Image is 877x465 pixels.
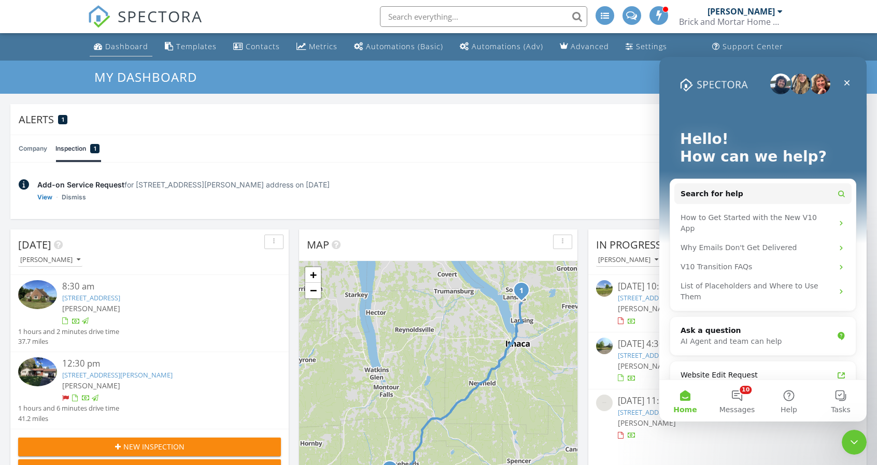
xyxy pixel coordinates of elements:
a: 8:30 am [STREET_ADDRESS] [PERSON_NAME] 1 hours and 2 minutes drive time 37.7 miles [18,280,281,346]
a: Templates [161,37,221,56]
div: [PERSON_NAME] [20,256,80,264]
span: New Inspection [123,441,185,452]
div: for [STREET_ADDRESS][PERSON_NAME] address on [DATE] [37,179,827,190]
div: Dashboard [105,41,148,51]
a: Contacts [229,37,284,56]
div: [PERSON_NAME] [708,6,775,17]
span: 1 [94,143,96,154]
span: [PERSON_NAME] [62,303,120,313]
input: Search everything... [380,6,587,27]
button: [PERSON_NAME] [18,253,82,267]
a: Company [19,135,47,162]
a: [DATE] 11:30 am [STREET_ADDRESS][PERSON_NAME] [PERSON_NAME] [596,395,859,441]
span: SPECTORA [118,5,203,27]
div: Support Center [723,41,783,51]
a: [STREET_ADDRESS] [62,293,120,302]
span: [DATE] [18,238,51,252]
i: 1 [519,287,524,295]
span: [PERSON_NAME] [618,418,676,428]
a: [STREET_ADDRESS][PERSON_NAME] [618,408,728,417]
a: View [37,192,52,202]
div: Brick and Mortar Home Services [679,17,783,27]
a: Automations (Basic) [350,37,447,56]
span: [PERSON_NAME] [618,303,676,313]
div: 41.2 miles [18,414,119,424]
span: [PERSON_NAME] [618,361,676,371]
div: Automations (Basic) [366,41,443,51]
span: In Progress [596,238,661,252]
img: streetview [596,338,613,354]
a: [STREET_ADDRESS][PERSON_NAME][PERSON_NAME] [618,293,781,302]
a: SPECTORA [88,14,203,36]
a: Dashboard [90,37,152,56]
div: [DATE] 11:30 am [618,395,837,408]
a: [STREET_ADDRESS][PERSON_NAME] [62,370,173,380]
a: Zoom in [305,267,321,283]
div: Contacts [246,41,280,51]
iframe: Intercom live chat [842,430,867,455]
div: 80 Triphammer Terrace, Ithaca, NY 14850 [521,290,528,296]
a: Automations (Advanced) [456,37,547,56]
a: Zoom out [305,283,321,298]
a: [DATE] 10:30 am [STREET_ADDRESS][PERSON_NAME][PERSON_NAME] [PERSON_NAME] [596,280,859,326]
img: 9330645%2Fcover_photos%2F7LLyjATCCLnSCp9E3tI4%2Fsmall.jpg [18,357,57,386]
a: [STREET_ADDRESS][PERSON_NAME] [618,351,728,360]
a: My Dashboard [94,68,206,85]
span: Add-on Service Request [37,180,124,189]
a: Metrics [292,37,342,56]
div: [DATE] 10:30 am [618,280,837,293]
div: 8:30 am [62,280,259,293]
div: 1 hours and 6 minutes drive time [18,403,119,413]
div: [DATE] 4:30 pm [618,338,837,351]
img: 9351685%2Fcover_photos%2FRUR3Ubxovim6BAF7MhET%2Fsmall.jpg [18,280,57,309]
span: 1 [62,116,64,123]
a: Inspection [55,135,100,162]
div: [PERSON_NAME] [598,256,658,264]
div: 12:30 pm [62,357,259,370]
div: 1 hours and 2 minutes drive time [18,327,119,337]
img: streetview [596,280,613,297]
a: Settings [621,37,671,56]
div: 37.7 miles [18,337,119,346]
a: 12:30 pm [STREET_ADDRESS][PERSON_NAME] [PERSON_NAME] 1 hours and 6 minutes drive time 41.2 miles [18,357,281,424]
a: Support Center [708,37,787,56]
iframe: Intercom live chat [659,57,867,422]
div: Templates [176,41,217,51]
img: The Best Home Inspection Software - Spectora [88,5,110,28]
div: Metrics [309,41,337,51]
span: [PERSON_NAME] [62,381,120,390]
div: Settings [636,41,667,51]
img: streetview [596,395,613,411]
a: Dismiss [62,192,86,202]
div: Alerts [19,112,844,126]
a: [DATE] 4:30 pm [STREET_ADDRESS][PERSON_NAME] [PERSON_NAME] [596,338,859,384]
